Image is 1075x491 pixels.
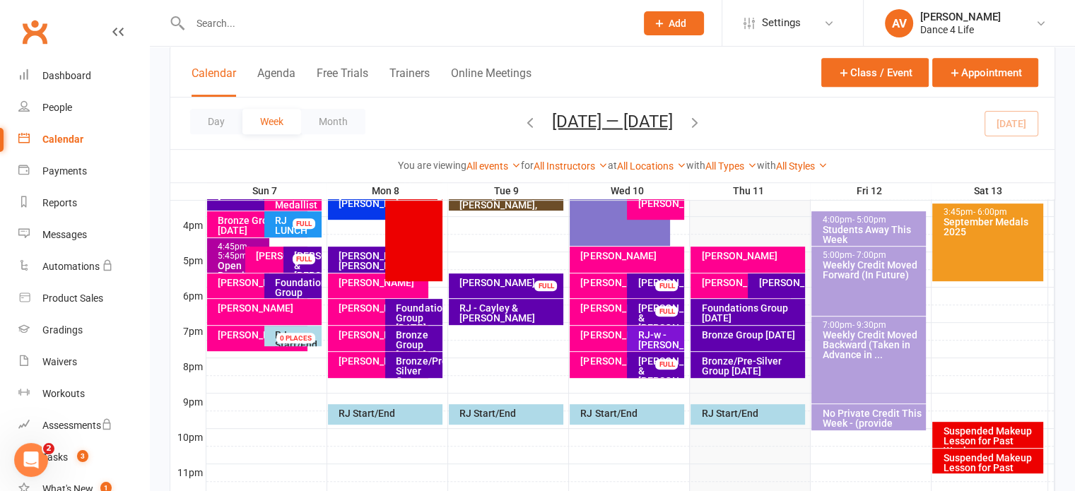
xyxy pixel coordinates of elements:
a: Workouts [18,378,149,410]
a: Automations [18,251,149,283]
div: 3:45pm [942,208,1040,217]
th: 5pm [170,252,206,269]
div: FULL [655,359,678,369]
th: Sat 13 [931,182,1048,200]
div: Silver Medallist Group [274,190,319,220]
a: All Locations [617,160,686,172]
span: - 9:30pm [852,320,886,330]
div: Calendar [42,134,83,145]
div: [PERSON_NAME] [255,251,305,261]
div: FULL [293,254,315,264]
div: People [42,102,72,113]
div: RJ LUNCH [274,215,319,235]
div: [PERSON_NAME] [758,278,802,288]
th: 7pm [170,322,206,340]
div: [PERSON_NAME] [920,11,1001,23]
div: Waivers [42,356,77,367]
span: Settings [762,7,801,39]
div: Messages [42,229,87,240]
span: - 5:00pm [852,215,886,225]
th: Fri 12 [810,182,931,200]
th: 10pm [170,428,206,446]
div: Foundations Group [DATE] [700,303,802,323]
strong: with [757,160,776,171]
div: [PERSON_NAME] [338,278,425,288]
span: - 7:00pm [852,250,886,260]
div: Suspended Makeup Lesson for Past Week [942,453,1040,483]
strong: with [686,160,705,171]
div: Foundations Group [DATE] [274,278,319,307]
a: All events [466,160,521,172]
input: Search... [186,13,625,33]
div: Foundations Group [DATE] [395,303,440,333]
th: 8pm [170,357,206,375]
div: RJ Start/End [700,408,802,418]
th: 4pm [170,216,206,234]
iframe: Intercom live chat [14,443,48,477]
a: Product Sales [18,283,149,314]
div: [PERSON_NAME] [580,303,667,313]
div: [PERSON_NAME] & [PERSON_NAME] [338,251,425,271]
a: Clubworx [17,14,52,49]
div: [PERSON_NAME] [637,199,681,208]
div: 4:45pm [217,242,266,261]
strong: at [608,160,617,171]
button: Free Trials [317,66,368,97]
th: 9pm [170,393,206,410]
div: FULL [293,218,315,229]
div: AV [885,9,913,37]
div: 7:00pm [821,321,923,330]
div: Bronze/Pre-Silver Group [DATE] [395,356,440,396]
a: Calendar [18,124,149,155]
div: Open Practice Class [217,261,266,290]
div: Dashboard [42,70,91,81]
a: Waivers [18,346,149,378]
strong: for [521,160,534,171]
div: Reports [42,197,77,208]
div: Meeting - [PERSON_NAME], [PERSON_NAME] [459,190,560,220]
button: Week [242,109,301,134]
a: All Styles [776,160,828,172]
div: [PERSON_NAME] & [PERSON_NAME] [637,356,681,386]
a: Reports [18,187,149,219]
div: Assessments [42,420,112,431]
th: Sun 7 [206,182,327,200]
div: FULL [655,306,678,317]
a: People [18,92,149,124]
div: Students Away This Week [821,225,923,244]
div: [PERSON_NAME] [637,278,681,288]
span: - 5:45pm [218,242,249,261]
div: [PERSON_NAME] [395,191,440,201]
div: [PERSON_NAME] [580,251,681,261]
th: 6pm [170,287,206,304]
div: Automations [42,261,100,272]
button: Appointment [932,58,1038,87]
div: [PERSON_NAME] [338,356,425,366]
a: Payments [18,155,149,187]
div: Gradings [42,324,83,336]
a: All Instructors [534,160,608,172]
a: All Types [705,160,757,172]
div: FULL [534,280,557,291]
div: [PERSON_NAME] [459,278,560,288]
span: RJ Start/End [275,329,317,350]
div: [PERSON_NAME] [338,303,425,313]
span: 2 [43,443,54,454]
div: Dance 4 Life [920,23,1001,36]
button: Add [644,11,704,35]
div: RJ Start/End [459,408,560,418]
th: 11pm [170,463,206,481]
div: [PERSON_NAME] [338,199,425,208]
div: Bronze Group [DATE] [217,215,305,235]
div: [PERSON_NAME] [217,330,305,340]
div: [PERSON_NAME] [700,251,802,261]
div: Bronze Group [DATE] [700,330,802,340]
span: Add [669,18,686,29]
div: [PERSON_NAME] [338,330,425,340]
div: [PERSON_NAME] [700,278,788,288]
button: Trainers [389,66,430,97]
div: Weekly Credit Moved Forward (In Future) [821,260,923,280]
button: Agenda [257,66,295,97]
div: September Medals 2025 [942,217,1040,237]
button: [DATE] — [DATE] [552,111,673,131]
